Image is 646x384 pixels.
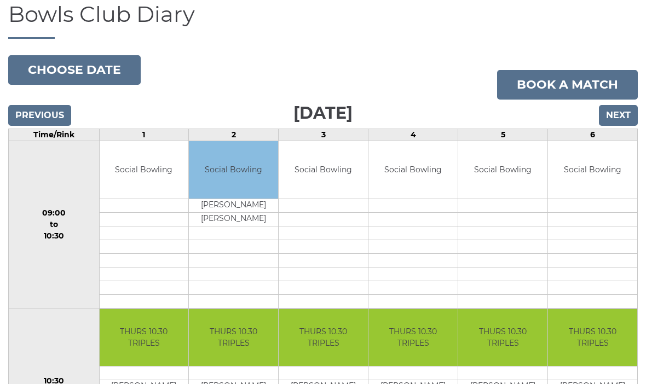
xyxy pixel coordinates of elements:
[279,141,368,199] td: Social Bowling
[279,309,368,366] td: THURS 10.30 TRIPLES
[279,129,368,141] td: 3
[8,105,71,126] input: Previous
[497,70,638,100] a: Book a match
[189,309,278,366] td: THURS 10.30 TRIPLES
[548,141,637,199] td: Social Bowling
[100,141,189,199] td: Social Bowling
[189,212,278,226] td: [PERSON_NAME]
[368,141,458,199] td: Social Bowling
[100,309,189,366] td: THURS 10.30 TRIPLES
[189,129,279,141] td: 2
[9,141,100,309] td: 09:00 to 10:30
[368,309,458,366] td: THURS 10.30 TRIPLES
[548,129,638,141] td: 6
[8,55,141,85] button: Choose date
[189,141,278,199] td: Social Bowling
[458,129,548,141] td: 5
[458,309,547,366] td: THURS 10.30 TRIPLES
[9,129,100,141] td: Time/Rink
[189,199,278,212] td: [PERSON_NAME]
[8,2,638,39] h1: Bowls Club Diary
[368,129,458,141] td: 4
[458,141,547,199] td: Social Bowling
[599,105,638,126] input: Next
[99,129,189,141] td: 1
[548,309,637,366] td: THURS 10.30 TRIPLES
